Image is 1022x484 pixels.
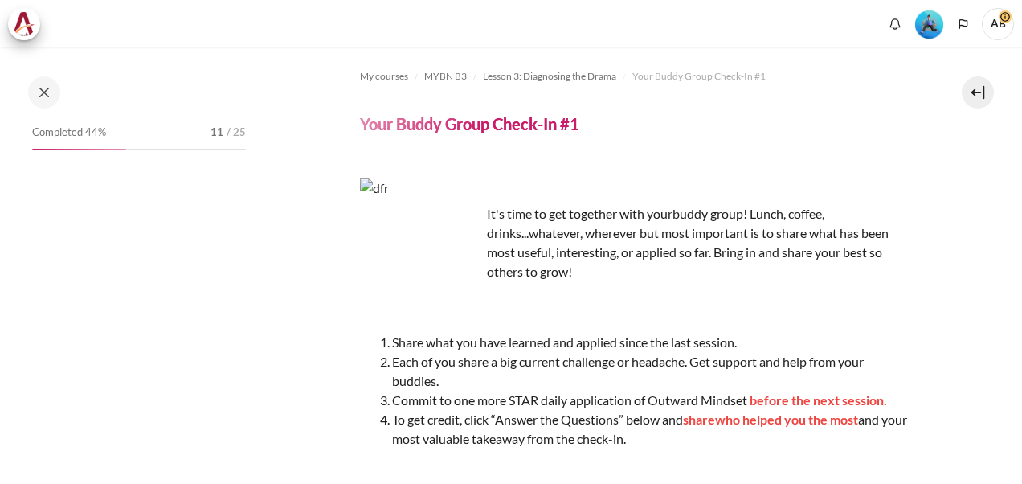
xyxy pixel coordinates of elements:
[227,125,246,141] span: / 25
[483,67,616,86] a: Lesson 3: Diagnosing the Drama
[360,113,579,134] h4: Your Buddy Group Check-In #1
[884,392,887,408] span: .
[392,391,908,410] li: Commit to one more STAR daily application of Outward Mindset
[632,67,766,86] a: Your Buddy Group Check-In #1
[715,412,858,427] span: who helped you the most
[392,333,908,352] li: Share what you have learned and applied since the last session.
[982,8,1014,40] span: AB
[951,12,975,36] button: Languages
[211,125,223,141] span: 11
[360,67,408,86] a: My courses
[683,412,715,427] span: share
[13,12,35,36] img: Architeck
[750,392,884,408] span: before the next session
[32,149,126,150] div: 44%
[909,9,950,39] a: Level #3
[360,69,408,84] span: My courses
[392,410,908,449] li: To get credit, click “Answer the Questions” below and and your most valuable takeaway from the ch...
[424,69,467,84] span: MYBN B3
[487,206,672,221] span: It's time to get together with your
[360,178,480,299] img: dfr
[632,69,766,84] span: Your Buddy Group Check-In #1
[915,9,943,39] div: Level #3
[32,125,106,141] span: Completed 44%
[8,8,48,40] a: Architeck Architeck
[982,8,1014,40] a: User menu
[392,354,864,388] span: Each of you share a big current challenge or headache. Get support and help from your buddies.
[883,12,907,36] div: Show notification window with no new notifications
[915,10,943,39] img: Level #3
[360,204,908,281] p: buddy group! Lunch, coffee, drinks...whatever, wherever but most important is to share what has b...
[424,67,467,86] a: MYBN B3
[483,69,616,84] span: Lesson 3: Diagnosing the Drama
[360,64,908,89] nav: Navigation bar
